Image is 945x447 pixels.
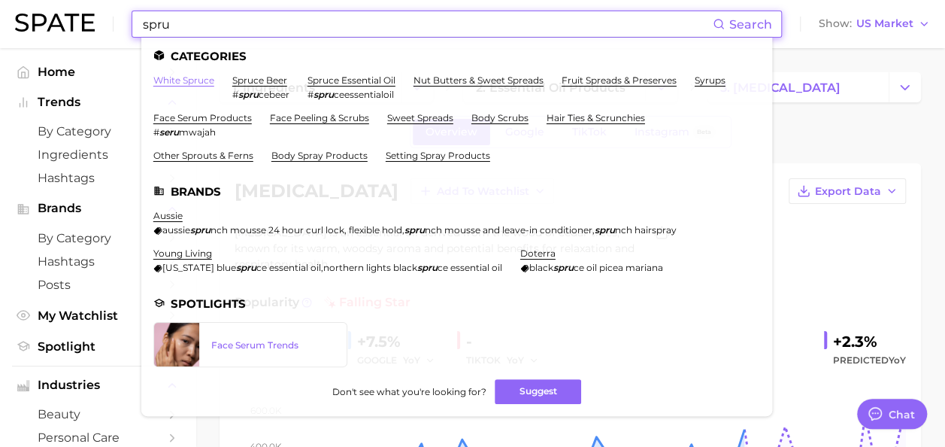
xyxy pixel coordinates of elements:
[12,120,183,143] a: by Category
[12,91,183,114] button: Trends
[38,379,158,392] span: Industries
[520,248,556,259] a: doterra
[12,166,183,190] a: Hashtags
[141,11,713,37] input: Search here for a brand, industry, or ingredient
[153,262,502,273] div: ,
[162,224,190,236] span: aussie
[12,335,183,358] a: Spotlight
[162,262,236,273] span: [US_STATE] blue
[236,262,256,273] em: spru
[232,74,287,86] a: spruce beer
[307,89,313,100] span: #
[211,224,402,236] span: nch mousse 24 hour curl lock, flexible hold
[153,74,214,86] a: white spruce
[495,379,581,404] button: Suggest
[38,339,158,354] span: Spotlight
[38,278,158,292] span: Posts
[38,171,158,185] span: Hashtags
[729,17,772,32] span: Search
[413,74,544,86] a: nut butters & sweet spreads
[438,262,502,273] span: ce essential oil
[695,74,725,86] a: syrups
[38,96,158,109] span: Trends
[889,354,906,366] span: YoY
[833,351,906,369] span: Predicted
[38,407,158,421] span: beauty
[38,231,158,245] span: by Category
[386,150,490,161] a: setting spray products
[529,262,553,273] span: black
[707,72,889,102] a: 3. [MEDICAL_DATA]
[271,150,368,161] a: body spray products
[615,224,677,236] span: nch hairspray
[404,224,425,236] em: spru
[153,50,760,62] li: Categories
[387,112,453,123] a: sweet spreads
[15,14,95,32] img: SPATE
[238,89,259,100] em: spru
[417,262,438,273] em: spru
[38,147,158,162] span: Ingredients
[833,330,906,354] div: +2.3%
[153,210,183,221] a: aussie
[38,309,158,323] span: My Watchlist
[159,126,179,138] em: seru
[38,430,158,445] span: personal care
[259,89,289,100] span: cebeer
[313,89,334,100] em: spru
[153,224,677,236] div: , ,
[547,112,645,123] a: hair ties & scrunchies
[720,81,841,95] span: 3. [MEDICAL_DATA]
[270,112,369,123] a: face peeling & scrubs
[179,126,216,138] span: mwajah
[38,65,158,79] span: Home
[153,185,760,198] li: Brands
[38,124,158,138] span: by Category
[153,322,347,367] a: Face Serum Trends
[789,178,906,204] button: Export Data
[38,202,158,215] span: Brands
[211,339,335,351] div: Face Serum Trends
[153,248,212,259] a: young living
[471,112,529,123] a: body scrubs
[815,185,881,198] span: Export Data
[12,273,183,296] a: Posts
[425,224,592,236] span: nch mousse and leave-in conditioner
[153,150,253,161] a: other sprouts & ferns
[12,197,183,220] button: Brands
[815,14,934,34] button: ShowUS Market
[307,74,395,86] a: spruce essential oil
[232,89,238,100] span: #
[856,20,913,28] span: US Market
[12,227,183,250] a: by Category
[12,304,183,327] a: My Watchlist
[323,262,417,273] span: northern lights black
[819,20,852,28] span: Show
[334,89,394,100] span: ceessentialoil
[153,297,760,310] li: Spotlights
[595,224,615,236] em: spru
[190,224,211,236] em: spru
[38,254,158,269] span: Hashtags
[889,72,921,102] button: Change Category
[12,60,183,84] a: Home
[12,403,183,426] a: beauty
[562,74,677,86] a: fruit spreads & preserves
[12,143,183,166] a: Ingredients
[12,374,183,397] button: Industries
[332,386,486,397] span: Don't see what you're looking for?
[256,262,321,273] span: ce essential oil
[574,262,663,273] span: ce oil picea mariana
[153,126,159,138] span: #
[12,250,183,273] a: Hashtags
[153,112,252,123] a: face serum products
[553,262,574,273] em: spru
